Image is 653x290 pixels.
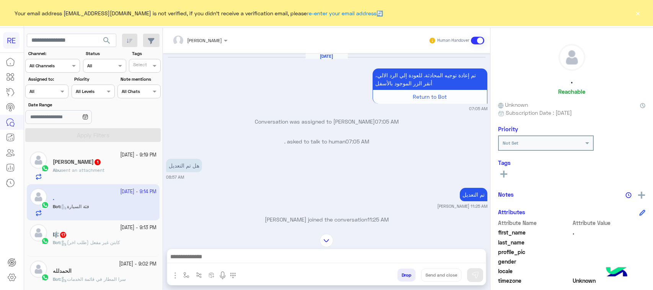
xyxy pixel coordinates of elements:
[180,269,193,281] button: select flow
[61,276,126,282] span: سرا المطار في قائمة الخدمات
[638,192,645,199] img: add
[498,267,571,275] span: locale
[41,237,49,245] img: WhatsApp
[230,272,236,279] img: make a call
[397,269,415,282] button: Drop
[61,239,120,245] span: كابتن غير مفعل (طلب اخر)
[307,10,376,16] a: re-enter your email address
[634,9,642,17] button: ×
[41,165,49,172] img: WhatsApp
[437,37,469,44] small: Human Handover
[171,271,180,280] img: send attachment
[503,140,518,146] b: Not Set
[196,272,202,278] img: Trigger scenario
[345,138,369,145] span: 07:05 AM
[208,272,215,278] img: create order
[53,276,61,282] b: :
[183,272,189,278] img: select flow
[28,101,114,108] label: Date Range
[166,174,184,180] small: 08:57 AM
[573,277,646,285] span: Unknown
[558,88,585,95] h6: Reachable
[53,276,60,282] span: Bot
[498,219,571,227] span: Attribute Name
[437,203,487,209] small: [PERSON_NAME] 11:25 AM
[120,152,156,159] small: [DATE] - 9:19 PM
[98,34,116,50] button: search
[573,267,646,275] span: null
[603,259,630,286] img: hulul-logo.png
[132,61,147,70] div: Select
[30,261,47,278] img: defaultAdmin.png
[61,167,104,173] span: sent an attachment
[506,109,572,117] span: Subscription Date : [DATE]
[373,68,487,90] p: 14/8/2025, 7:05 AM
[120,224,156,231] small: [DATE] - 9:13 PM
[413,93,447,100] span: Return to Bot
[166,117,487,125] p: Conversation was assigned to [PERSON_NAME]
[53,231,67,238] h5: 🎼
[469,106,487,112] small: 07:05 AM
[15,9,383,17] span: Your email address [EMAIL_ADDRESS][DOMAIN_NAME] is not verified, if you didn't receive a verifica...
[498,101,528,109] span: Unknown
[320,234,333,247] img: scroll
[121,76,160,83] label: Note mentions
[30,224,47,241] img: defaultAdmin.png
[421,269,461,282] button: Send and close
[166,137,487,145] p: . asked to talk to human
[53,268,72,274] h5: الحمدلله
[166,215,487,223] p: [PERSON_NAME] joined the conversation
[25,128,161,142] button: Apply Filters
[119,261,156,268] small: [DATE] - 9:02 PM
[3,32,20,49] div: RE
[498,191,514,198] h6: Notes
[573,257,646,266] span: null
[625,192,632,198] img: notes
[571,77,573,85] h5: .
[60,232,66,238] span: 17
[74,76,114,83] label: Priority
[166,159,202,172] p: 14/8/2025, 8:57 AM
[205,269,218,281] button: create order
[53,239,61,245] b: :
[498,248,571,256] span: profile_pic
[94,159,101,165] span: 1
[573,219,646,227] span: Attribute Value
[471,271,479,279] img: send message
[498,228,571,236] span: first_name
[498,125,518,132] h6: Priority
[86,50,125,57] label: Status
[30,152,47,169] img: defaultAdmin.png
[559,44,585,70] img: defaultAdmin.png
[306,54,348,59] h6: [DATE]
[498,238,571,246] span: last_name
[28,76,68,83] label: Assigned to:
[193,269,205,281] button: Trigger scenario
[367,216,389,223] span: 11:25 AM
[102,36,111,45] span: search
[498,159,645,166] h6: Tags
[187,37,222,43] span: [PERSON_NAME]
[498,209,525,215] h6: Attributes
[132,50,160,57] label: Tags
[460,188,487,201] p: 14/8/2025, 11:25 AM
[28,50,79,57] label: Channel:
[53,239,60,245] span: Bot
[498,277,571,285] span: timezone
[573,228,646,236] span: .
[53,159,101,165] h5: Abu Asaf
[498,257,571,266] span: gender
[41,274,49,281] img: WhatsApp
[53,167,61,173] span: Abu
[375,118,399,125] span: 07:05 AM
[218,271,227,280] img: send voice note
